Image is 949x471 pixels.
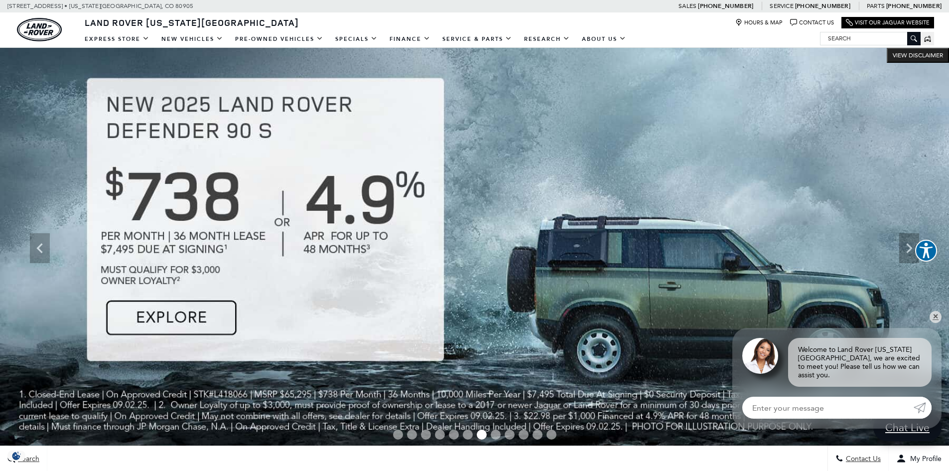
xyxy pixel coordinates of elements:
[79,30,155,48] a: EXPRESS STORE
[886,2,942,10] a: [PHONE_NUMBER]
[576,30,632,48] a: About Us
[329,30,384,48] a: Specials
[79,30,632,48] nav: Main Navigation
[505,430,515,440] span: Go to slide 9
[229,30,329,48] a: Pre-Owned Vehicles
[899,233,919,263] div: Next
[790,19,834,26] a: Contact Us
[735,19,783,26] a: Hours & Map
[407,430,417,440] span: Go to slide 2
[17,18,62,41] a: land-rover
[17,18,62,41] img: Land Rover
[887,48,949,63] button: VIEW DISCLAIMER
[155,30,229,48] a: New Vehicles
[79,16,305,28] a: Land Rover [US_STATE][GEOGRAPHIC_DATA]
[915,240,937,262] button: Explore your accessibility options
[519,430,529,440] span: Go to slide 10
[889,446,949,471] button: Open user profile menu
[678,2,696,9] span: Sales
[491,430,501,440] span: Go to slide 8
[533,430,542,440] span: Go to slide 11
[421,430,431,440] span: Go to slide 3
[7,2,193,9] a: [STREET_ADDRESS] • [US_STATE][GEOGRAPHIC_DATA], CO 80905
[846,19,930,26] a: Visit Our Jaguar Website
[546,430,556,440] span: Go to slide 12
[906,455,942,463] span: My Profile
[518,30,576,48] a: Research
[770,2,793,9] span: Service
[742,338,778,374] img: Agent profile photo
[867,2,885,9] span: Parts
[85,16,299,28] span: Land Rover [US_STATE][GEOGRAPHIC_DATA]
[795,2,850,10] a: [PHONE_NUMBER]
[893,51,943,59] span: VIEW DISCLAIMER
[477,430,487,440] span: Go to slide 7
[393,430,403,440] span: Go to slide 1
[463,430,473,440] span: Go to slide 6
[742,397,914,419] input: Enter your message
[384,30,436,48] a: Finance
[449,430,459,440] span: Go to slide 5
[820,32,920,44] input: Search
[914,397,932,419] a: Submit
[5,451,28,461] section: Click to Open Cookie Consent Modal
[5,451,28,461] img: Opt-Out Icon
[435,430,445,440] span: Go to slide 4
[843,455,881,463] span: Contact Us
[788,338,932,387] div: Welcome to Land Rover [US_STATE][GEOGRAPHIC_DATA], we are excited to meet you! Please tell us how...
[30,233,50,263] div: Previous
[915,240,937,264] aside: Accessibility Help Desk
[698,2,753,10] a: [PHONE_NUMBER]
[436,30,518,48] a: Service & Parts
